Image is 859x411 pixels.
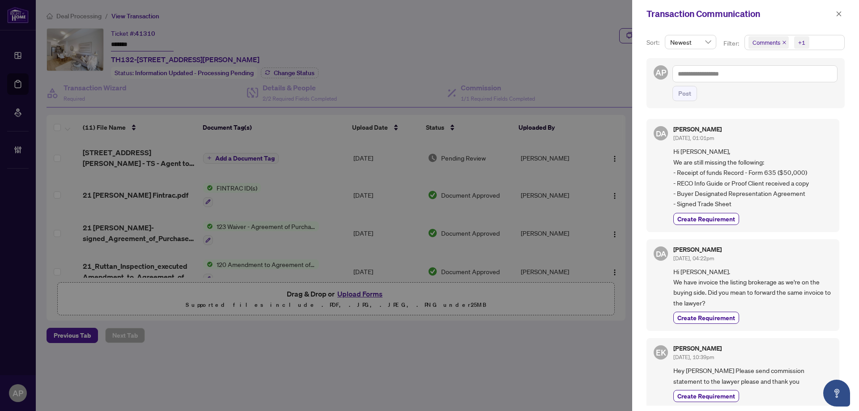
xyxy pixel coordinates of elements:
[673,345,722,352] h5: [PERSON_NAME]
[673,365,832,386] span: Hey [PERSON_NAME] Please send commission statement to the lawyer please and thank you
[673,135,714,141] span: [DATE], 01:01pm
[673,146,832,209] span: Hi [PERSON_NAME], We are still missing the following: - Receipt of funds Record - Form 635 ($50,0...
[673,267,832,309] span: Hi [PERSON_NAME]. We have invoice the listing brokerage as we're on the buying side. Did you mean...
[673,126,722,132] h5: [PERSON_NAME]
[677,313,735,322] span: Create Requirement
[753,38,780,47] span: Comments
[672,86,697,101] button: Post
[782,40,787,45] span: close
[673,246,722,253] h5: [PERSON_NAME]
[748,36,789,49] span: Comments
[673,312,739,324] button: Create Requirement
[656,346,666,359] span: EK
[677,391,735,401] span: Create Requirement
[798,38,805,47] div: +1
[646,7,833,21] div: Transaction Communication
[673,354,714,360] span: [DATE], 10:39pm
[655,66,666,79] span: AP
[646,38,661,47] p: Sort:
[823,380,850,407] button: Open asap
[836,11,842,17] span: close
[673,255,714,262] span: [DATE], 04:22pm
[655,127,666,140] span: DA
[673,390,739,402] button: Create Requirement
[677,214,735,224] span: Create Requirement
[723,38,740,48] p: Filter:
[670,35,711,49] span: Newest
[673,213,739,225] button: Create Requirement
[655,247,666,259] span: DA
